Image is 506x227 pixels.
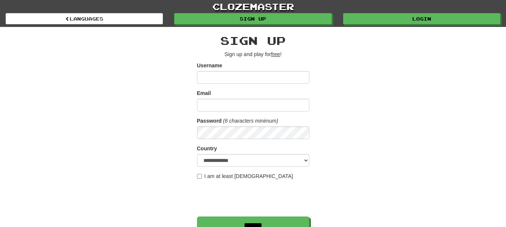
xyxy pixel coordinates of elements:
h2: Sign up [197,34,309,47]
a: Login [343,13,500,24]
iframe: reCAPTCHA [197,184,311,213]
label: I am at least [DEMOGRAPHIC_DATA] [197,172,293,180]
em: (6 characters minimum) [223,118,278,124]
label: Password [197,117,222,125]
p: Sign up and play for ! [197,50,309,58]
input: I am at least [DEMOGRAPHIC_DATA] [197,174,202,179]
label: Country [197,145,217,152]
label: Email [197,89,211,97]
a: Sign up [174,13,331,24]
label: Username [197,62,222,69]
a: Languages [6,13,163,24]
u: free [271,51,280,57]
